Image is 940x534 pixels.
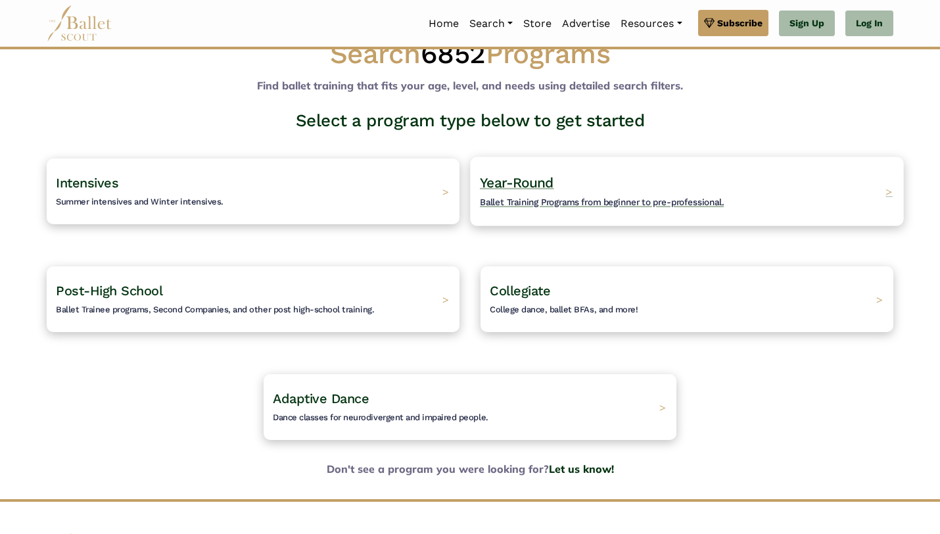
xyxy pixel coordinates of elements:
[423,10,464,37] a: Home
[56,175,118,191] span: Intensives
[698,10,768,36] a: Subscribe
[557,10,615,37] a: Advertise
[47,158,459,224] a: IntensivesSummer intensives and Winter intensives. >
[518,10,557,37] a: Store
[481,158,893,224] a: Year-RoundBallet Training Programs from beginner to pre-professional. >
[56,283,162,299] span: Post-High School
[36,461,904,478] b: Don't see a program you were looking for?
[876,293,883,306] span: >
[442,185,449,198] span: >
[845,11,893,37] a: Log In
[273,391,369,406] span: Adaptive Dance
[36,110,904,132] h3: Select a program type below to get started
[56,197,223,206] span: Summer intensives and Winter intensives.
[615,10,687,37] a: Resources
[490,304,638,314] span: College dance, ballet BFAs, and more!
[56,304,374,314] span: Ballet Trainee programs, Second Companies, and other post high-school training.
[717,16,763,30] span: Subscribe
[421,37,486,70] span: 6852
[490,283,550,299] span: Collegiate
[273,412,488,422] span: Dance classes for neurodivergent and impaired people.
[549,462,614,475] a: Let us know!
[257,79,683,92] b: Find ballet training that fits your age, level, and needs using detailed search filters.
[885,184,893,198] span: >
[659,400,666,414] span: >
[442,293,449,306] span: >
[464,10,518,37] a: Search
[47,266,459,332] a: Post-High SchoolBallet Trainee programs, Second Companies, and other post high-school training. >
[481,266,893,332] a: CollegiateCollege dance, ballet BFAs, and more! >
[47,36,893,72] h1: Search Programs
[264,374,676,440] a: Adaptive DanceDance classes for neurodivergent and impaired people. >
[480,197,724,207] span: Ballet Training Programs from beginner to pre-professional.
[779,11,835,37] a: Sign Up
[480,174,554,191] span: Year-Round
[704,16,715,30] img: gem.svg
